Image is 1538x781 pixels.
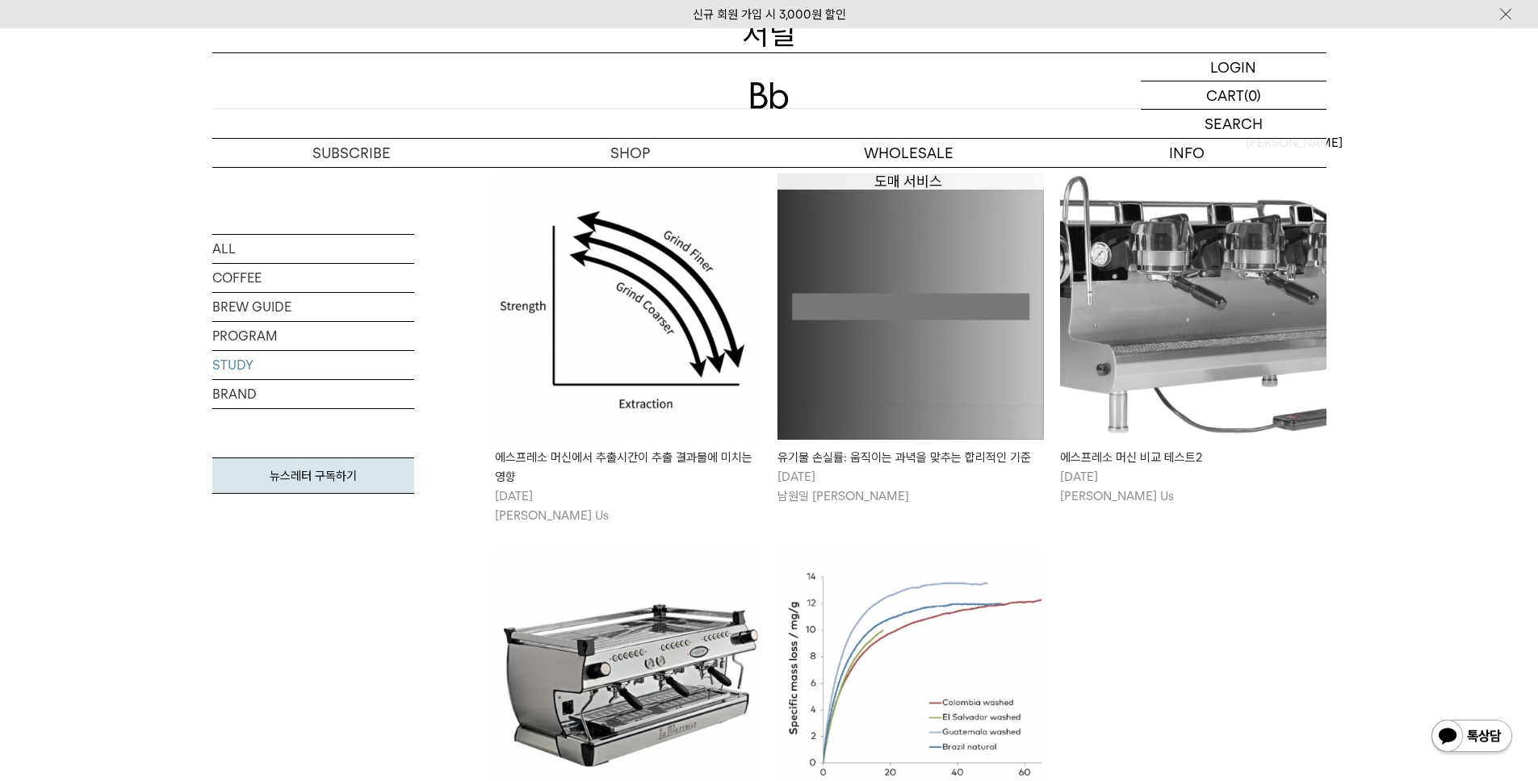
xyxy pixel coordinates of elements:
a: 신규 회원 가입 시 3,000원 할인 [693,7,846,22]
p: CART [1206,81,1244,109]
a: BRAND [212,380,414,408]
a: ALL [212,235,414,263]
a: 뉴스레터 구독하기 [212,457,414,494]
p: LOGIN [1210,53,1256,81]
p: SEARCH [1205,110,1263,138]
a: 유기물 손실률: 움직이는 과녁을 맞추는 합리적인 기준 유기물 손실률: 움직이는 과녁을 맞추는 합리적인 기준 [DATE]남원일 [PERSON_NAME] [777,173,1044,506]
img: 에스프레소 머신 비교 테스트2 [1060,173,1326,440]
img: 유기물 손실률: 움직이는 과녁을 맞추는 합리적인 기준 [777,173,1044,440]
a: 에스프레소 머신 비교 테스트2 에스프레소 머신 비교 테스트2 [DATE][PERSON_NAME] Us [1060,173,1326,506]
a: BREW GUIDE [212,293,414,321]
a: PROGRAM [212,322,414,350]
p: [DATE] 남원일 [PERSON_NAME] [777,467,1044,506]
a: STUDY [212,351,414,379]
div: 유기물 손실률: 움직이는 과녁을 맞추는 합리적인 기준 [777,448,1044,467]
p: WHOLESALE [769,139,1048,167]
a: SHOP [491,139,769,167]
p: INFO [1048,139,1326,167]
img: 카카오톡 채널 1:1 채팅 버튼 [1430,718,1514,757]
a: 도매 서비스 [769,168,1048,195]
p: [DATE] [PERSON_NAME] Us [1060,467,1326,506]
div: 에스프레소 머신 비교 테스트2 [1060,448,1326,467]
div: 에스프레소 머신에서 추출시간이 추출 결과물에 미치는 영향 [495,448,761,487]
a: LOGIN [1141,53,1326,81]
p: (0) [1244,81,1261,109]
p: [DATE] [PERSON_NAME] Us [495,487,761,525]
img: 로고 [750,82,789,109]
img: 에스프레소 머신에서 추출시간이 추출 결과물에 미치는 영향 [495,173,761,440]
a: 에스프레소 머신에서 추출시간이 추출 결과물에 미치는 영향 에스프레소 머신에서 추출시간이 추출 결과물에 미치는 영향 [DATE][PERSON_NAME] Us [495,173,761,525]
a: COFFEE [212,264,414,292]
a: SUBSCRIBE [212,139,491,167]
a: CART (0) [1141,81,1326,110]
